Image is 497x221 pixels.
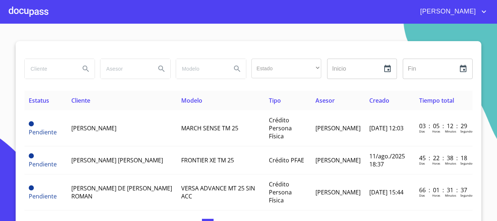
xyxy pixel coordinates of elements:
span: Pendiente [29,121,34,126]
span: Crédito Persona Física [269,180,292,204]
input: search [25,59,74,79]
p: Horas [432,193,440,197]
span: 11/ago./2025 18:37 [369,152,405,168]
span: [PERSON_NAME] DE [PERSON_NAME] ROMAN [71,184,172,200]
span: Pendiente [29,160,57,168]
span: Tipo [269,96,281,104]
span: Pendiente [29,128,57,136]
p: Segundos [460,161,474,165]
span: Tiempo total [419,96,454,104]
p: Dias [419,161,425,165]
p: Minutos [445,161,456,165]
span: Pendiente [29,185,34,190]
p: Segundos [460,193,474,197]
button: Search [77,60,95,78]
p: 03 : 05 : 12 : 29 [419,122,468,130]
p: 66 : 01 : 31 : 37 [419,186,468,194]
span: Cliente [71,96,90,104]
span: [PERSON_NAME] [71,124,116,132]
p: Dias [419,129,425,133]
input: search [176,59,226,79]
span: FRONTIER XE TM 25 [181,156,234,164]
button: Search [153,60,170,78]
p: Minutos [445,193,456,197]
span: [DATE] 12:03 [369,124,403,132]
span: [PERSON_NAME] [315,156,361,164]
p: 45 : 22 : 38 : 18 [419,154,468,162]
p: Horas [432,161,440,165]
p: Segundos [460,129,474,133]
span: Creado [369,96,389,104]
span: [PERSON_NAME] [PERSON_NAME] [71,156,163,164]
span: [DATE] 15:44 [369,188,403,196]
span: Estatus [29,96,49,104]
span: [PERSON_NAME] [415,6,480,17]
span: Pendiente [29,153,34,158]
span: VERSA ADVANCE MT 25 SIN ACC [181,184,255,200]
span: Crédito PFAE [269,156,304,164]
span: Modelo [181,96,202,104]
input: search [100,59,150,79]
div: ​ [251,59,321,78]
span: [PERSON_NAME] [315,124,361,132]
span: Asesor [315,96,335,104]
p: Dias [419,193,425,197]
button: account of current user [415,6,488,17]
span: MARCH SENSE TM 25 [181,124,238,132]
p: Horas [432,129,440,133]
p: Minutos [445,129,456,133]
span: [PERSON_NAME] [315,188,361,196]
span: Pendiente [29,192,57,200]
span: Crédito Persona Física [269,116,292,140]
button: Search [228,60,246,78]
